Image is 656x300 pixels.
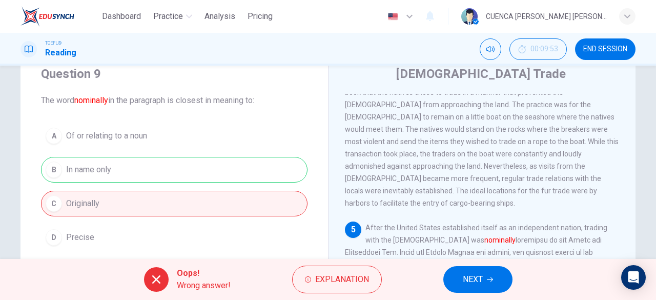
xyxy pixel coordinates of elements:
[292,266,382,293] button: Explanation
[345,222,361,238] div: 5
[20,6,74,27] img: EduSynch logo
[575,38,635,60] button: END SESSION
[45,47,76,59] h1: Reading
[45,39,61,47] span: TOEFL®
[41,94,307,107] span: The word in the paragraph is closest in meaning to:
[480,38,501,60] div: Mute
[530,45,558,53] span: 00:09:53
[200,7,239,26] button: Analysis
[315,272,369,287] span: Explanation
[41,66,307,82] h4: Question 9
[177,267,231,279] span: Oops!
[583,45,627,53] span: END SESSION
[102,10,141,23] span: Dashboard
[177,279,231,292] span: Wrong answer!
[98,7,145,26] button: Dashboard
[461,8,478,25] img: Profile picture
[248,10,273,23] span: Pricing
[243,7,277,26] button: Pricing
[20,6,98,27] a: EduSynch logo
[509,38,567,60] div: Hide
[153,10,183,23] span: Practice
[484,236,516,244] font: nominally
[149,7,196,26] button: Practice
[463,272,483,287] span: NEXT
[204,10,235,23] span: Analysis
[396,66,566,82] h4: [DEMOGRAPHIC_DATA] Trade
[509,38,567,60] button: 00:09:53
[486,10,607,23] div: CUENCA [PERSON_NAME] [PERSON_NAME]
[386,13,399,21] img: en
[621,265,646,290] div: Open Intercom Messenger
[74,95,108,105] font: nominally
[443,266,512,293] button: NEXT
